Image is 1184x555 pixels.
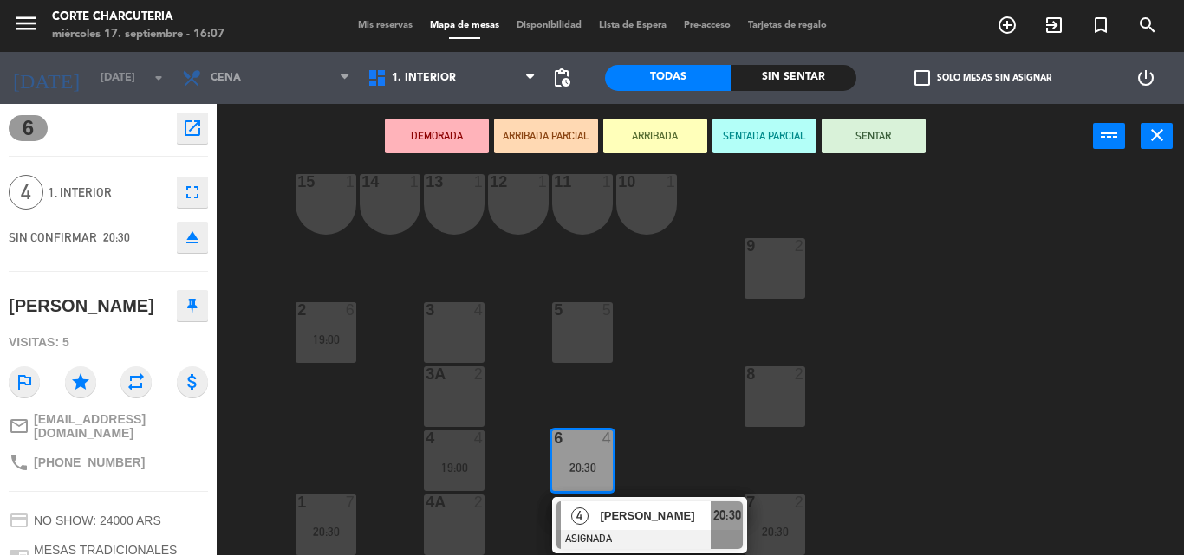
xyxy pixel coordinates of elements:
div: 11 [554,174,555,190]
div: 13 [426,174,426,190]
div: 2 [474,494,485,510]
div: 1 [297,494,298,510]
div: miércoles 17. septiembre - 16:07 [52,26,224,43]
span: SIN CONFIRMAR [9,230,97,244]
div: 4 [426,430,426,446]
i: turned_in_not [1090,15,1111,35]
div: 4 [474,430,485,446]
label: Solo mesas sin asignar [914,70,1051,86]
div: 1 [346,174,356,190]
div: 6 [346,302,356,318]
div: 14 [361,174,362,190]
div: 2 [474,366,485,382]
i: power_input [1099,125,1120,145]
i: search [1137,15,1158,35]
div: 2 [795,366,805,382]
div: Visitas: 5 [9,327,208,358]
i: attach_money [177,366,208,397]
i: close [1147,125,1168,145]
span: 20:30 [103,230,130,244]
button: close [1141,123,1173,149]
span: 20:30 [713,505,741,526]
span: Mis reservas [349,21,421,30]
div: 3A [426,366,426,382]
span: 4 [9,175,43,210]
div: 1 [602,174,613,190]
span: [PHONE_NUMBER] [34,455,145,469]
button: ARRIBADA [603,119,707,153]
i: phone [9,452,29,473]
i: outlined_flag [9,366,40,397]
div: 4 [474,302,485,318]
button: menu [13,10,39,42]
div: 19:00 [296,333,356,345]
div: 15 [297,174,298,190]
div: 2 [795,494,805,510]
i: menu [13,10,39,36]
div: Todas [605,65,731,91]
div: 4 [602,430,613,446]
span: check_box_outline_blank [914,70,930,86]
i: star [65,366,96,397]
div: 5 [554,302,555,318]
i: arrow_drop_down [148,68,169,88]
div: 2 [297,302,298,318]
div: 1 [410,174,420,190]
div: 1 [667,174,677,190]
i: exit_to_app [1044,15,1064,35]
span: pending_actions [551,68,572,88]
div: 1 [538,174,549,190]
div: 7 [746,494,747,510]
span: Pre-acceso [675,21,739,30]
span: 4 [571,507,589,525]
div: 5 [602,302,613,318]
div: 3 [426,302,426,318]
div: Corte Charcuteria [52,9,224,26]
i: eject [182,227,203,248]
span: Disponibilidad [508,21,590,30]
button: SENTAR [822,119,926,153]
span: Lista de Espera [590,21,675,30]
span: 1. INTERIOR [49,183,168,203]
div: 20:30 [552,461,613,474]
i: repeat [120,366,152,397]
span: 1. INTERIOR [392,72,456,84]
button: fullscreen [177,177,208,208]
button: open_in_new [177,113,208,144]
div: 4A [426,494,426,510]
div: 8 [746,366,747,382]
i: fullscreen [182,182,203,203]
span: Tarjetas de regalo [739,21,836,30]
button: ARRIBADA PARCIAL [494,119,598,153]
i: credit_card [9,510,29,531]
div: 10 [618,174,619,190]
button: eject [177,222,208,253]
div: [PERSON_NAME] [9,292,154,320]
button: DEMORADA [385,119,489,153]
div: 2 [795,238,805,254]
div: 1 [474,174,485,190]
div: 19:00 [424,461,485,474]
span: [EMAIL_ADDRESS][DOMAIN_NAME] [34,412,208,440]
i: open_in_new [182,118,203,139]
span: Mapa de mesas [421,21,508,30]
span: [PERSON_NAME] [600,507,711,525]
button: power_input [1093,123,1125,149]
div: 7 [346,494,356,510]
i: mail_outline [9,416,29,436]
span: NO SHOW: 24000 ARS [34,513,161,527]
i: add_circle_outline [997,15,1018,35]
span: Cena [211,72,241,84]
i: power_settings_new [1135,68,1156,88]
div: 20:30 [745,526,805,538]
a: mail_outline[EMAIL_ADDRESS][DOMAIN_NAME] [9,412,208,440]
div: 6 [554,430,555,446]
div: Sin sentar [731,65,856,91]
button: SENTADA PARCIAL [712,119,816,153]
span: 6 [9,115,48,141]
div: 9 [746,238,747,254]
div: 20:30 [296,526,356,538]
